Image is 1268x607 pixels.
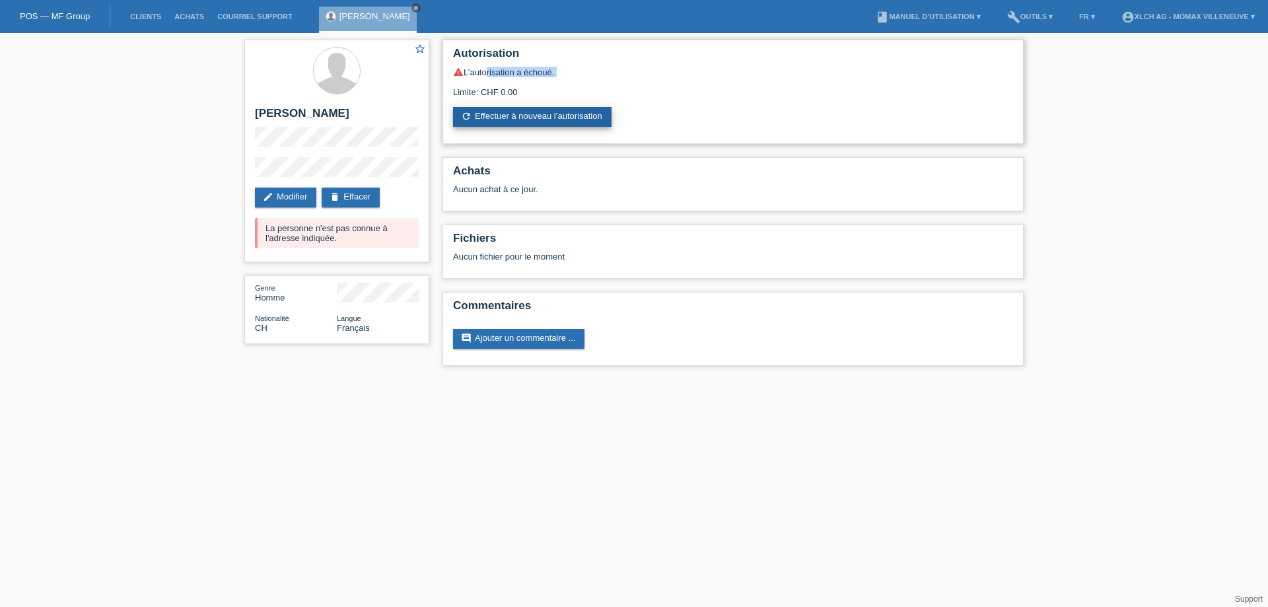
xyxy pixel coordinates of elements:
a: Support [1235,594,1263,604]
a: POS — MF Group [20,11,90,21]
i: warning [453,67,464,77]
i: close [413,5,419,11]
div: Aucun achat à ce jour. [453,184,1013,204]
i: delete [330,192,340,202]
a: Courriel Support [211,13,299,20]
a: close [411,3,421,13]
span: Suisse [255,323,267,333]
h2: Commentaires [453,299,1013,319]
h2: [PERSON_NAME] [255,107,419,127]
div: La personne n'est pas connue à l'adresse indiquée. [255,218,419,248]
div: Aucun fichier pour le moment [453,252,857,262]
i: build [1007,11,1020,24]
a: refreshEffectuer à nouveau l’autorisation [453,107,612,127]
div: Limite: CHF 0.00 [453,77,1013,97]
h2: Fichiers [453,232,1013,252]
i: star_border [414,43,426,55]
div: L’autorisation a échoué. [453,67,1013,77]
a: [PERSON_NAME] [339,11,410,21]
a: commentAjouter un commentaire ... [453,329,584,349]
h2: Achats [453,164,1013,184]
span: Nationalité [255,314,289,322]
h2: Autorisation [453,47,1013,67]
a: Clients [123,13,168,20]
span: Français [337,323,370,333]
i: refresh [461,111,472,122]
a: Achats [168,13,211,20]
a: star_border [414,43,426,57]
span: Genre [255,284,275,292]
i: edit [263,192,273,202]
a: FR ▾ [1073,13,1102,20]
a: buildOutils ▾ [1001,13,1059,20]
a: editModifier [255,188,316,207]
span: Langue [337,314,361,322]
div: Homme [255,283,337,303]
a: deleteEffacer [322,188,380,207]
a: account_circleXLCH AG - Mömax Villeneuve ▾ [1115,13,1261,20]
a: bookManuel d’utilisation ▾ [869,13,987,20]
i: account_circle [1121,11,1135,24]
i: book [876,11,889,24]
i: comment [461,333,472,343]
